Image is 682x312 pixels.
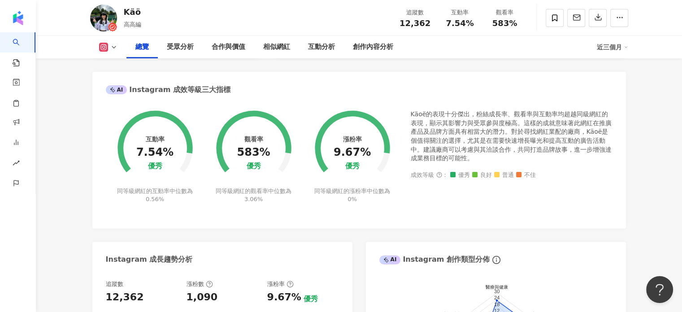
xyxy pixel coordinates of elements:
span: 0.56% [146,196,164,202]
span: info-circle [491,255,502,265]
span: 583% [492,19,517,28]
div: AI [106,85,127,94]
span: rise [13,154,20,174]
div: 9.67% [334,146,371,159]
div: 1,090 [187,290,218,304]
div: 互動分析 [308,42,335,53]
div: 互動率 [145,136,164,143]
text: 30 [494,288,499,294]
span: 良好 [472,172,492,179]
img: logo icon [11,11,25,25]
div: 同等級網紅的互動率中位數為 [116,187,194,203]
div: Instagram 成長趨勢分析 [106,255,193,264]
div: 追蹤數 [106,280,123,288]
div: AI [379,255,401,264]
span: 不佳 [516,172,536,179]
div: 互動率 [443,8,477,17]
div: 優秀 [304,294,318,304]
div: 同等級網紅的觀看率中位數為 [214,187,293,203]
span: 優秀 [450,172,470,179]
div: 總覽 [135,42,149,53]
div: 12,362 [106,290,144,304]
div: 相似網紅 [263,42,290,53]
div: 漲粉率 [343,136,361,143]
div: 優秀 [345,162,359,171]
div: 優秀 [148,162,162,171]
text: 24 [494,295,499,300]
div: Instagram 創作類型分佈 [379,255,490,264]
text: 醫療與健康 [486,284,508,289]
a: search [13,32,30,67]
div: 追蹤數 [398,8,432,17]
iframe: Help Scout Beacon - Open [646,276,673,303]
div: 合作與價值 [212,42,245,53]
div: 觀看率 [488,8,522,17]
span: 7.54% [446,19,473,28]
span: 3.06% [244,196,263,202]
div: 觀看率 [244,136,263,143]
span: 0% [348,196,357,202]
div: 創作內容分析 [353,42,393,53]
span: 高高編 [124,21,141,28]
div: 漲粉率 [267,280,294,288]
div: 9.67% [267,290,301,304]
img: KOL Avatar [90,4,117,31]
div: Instagram 成效等級三大指標 [106,85,230,95]
div: 近三個月 [597,40,628,54]
div: 受眾分析 [167,42,194,53]
div: Κäö [124,6,141,18]
div: Käoë的表現十分傑出，粉絲成長率、觀看率與互動率均超越同級網紅的表現，顯示其影響力與受眾參與度極高。這樣的成就意味著此網紅在推廣產品及品牌方面具有相當大的潛力。對於尋找網紅業配的廠商，Käoë... [411,110,612,163]
div: 優秀 [247,162,261,171]
div: 7.54% [136,146,174,159]
span: 普通 [494,172,514,179]
div: 583% [237,146,270,159]
div: 成效等級 ： [411,172,612,179]
div: 漲粉數 [187,280,213,288]
div: 同等級網紅的漲粉率中位數為 [313,187,391,203]
span: 12,362 [400,18,430,28]
text: 18 [494,301,499,307]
